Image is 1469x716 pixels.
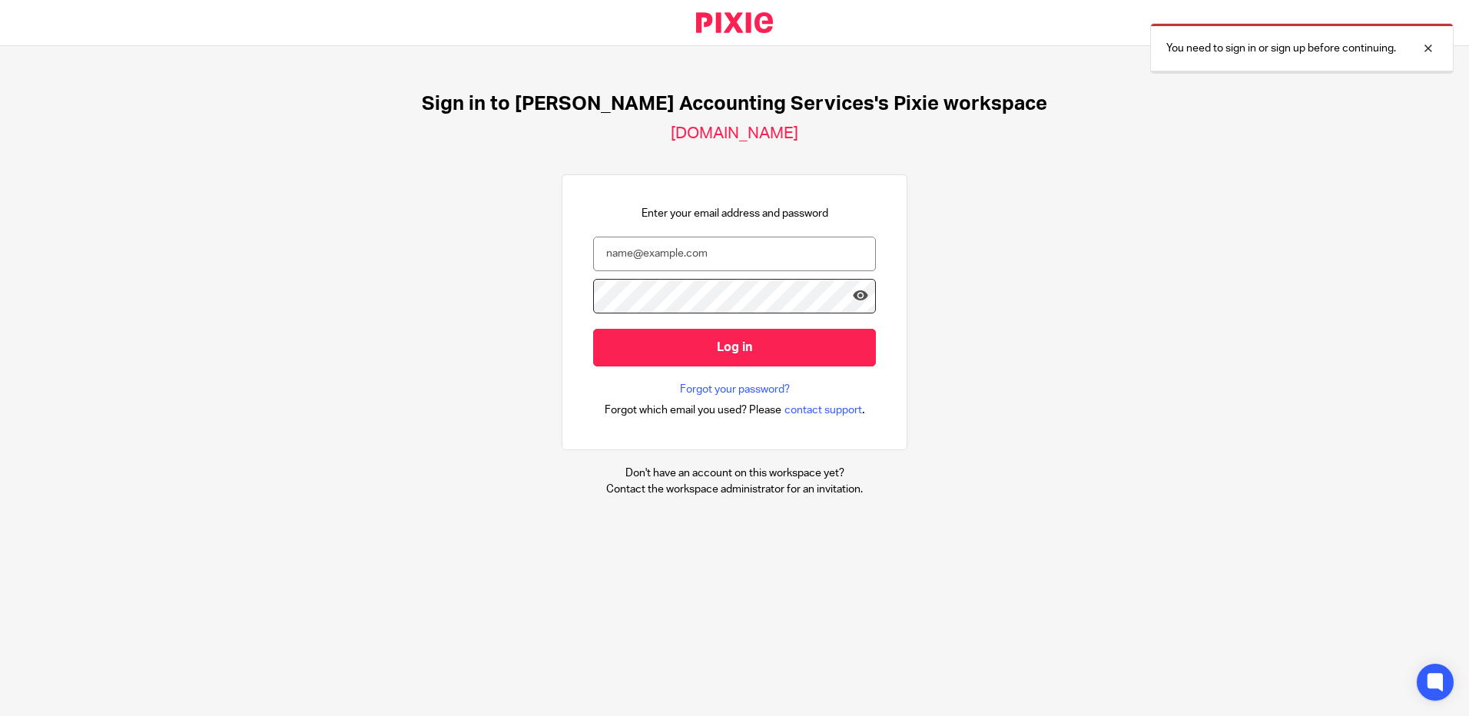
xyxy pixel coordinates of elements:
[593,329,876,366] input: Log in
[593,237,876,271] input: name@example.com
[680,382,790,397] a: Forgot your password?
[642,206,828,221] p: Enter your email address and password
[422,92,1047,116] h1: Sign in to [PERSON_NAME] Accounting Services's Pixie workspace
[606,482,863,497] p: Contact the workspace administrator for an invitation.
[671,124,798,144] h2: [DOMAIN_NAME]
[605,401,865,419] div: .
[784,403,862,418] span: contact support
[605,403,781,418] span: Forgot which email you used? Please
[1166,41,1396,56] p: You need to sign in or sign up before continuing.
[606,466,863,481] p: Don't have an account on this workspace yet?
